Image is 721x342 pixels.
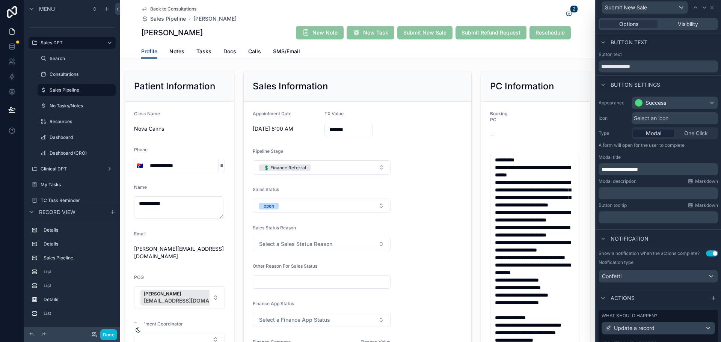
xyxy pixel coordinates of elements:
label: Search [50,56,114,62]
button: Update a record [602,322,715,334]
label: Details [44,241,113,247]
a: Docs [223,45,236,60]
a: Calls [248,45,261,60]
h1: [PERSON_NAME] [141,27,203,38]
button: 2 [564,10,574,19]
label: Consultations [50,71,114,77]
label: My Tasks [41,182,114,188]
span: Sales Pipeline [150,15,186,23]
a: Tasks [196,45,211,60]
span: Button text [611,39,647,46]
span: Actions [611,294,635,302]
a: Clinical DPT [29,163,116,175]
span: Markdown [695,202,718,208]
a: Profile [141,45,157,59]
span: Submit New Sale [605,4,647,11]
div: Show a notification when the actions complete? [599,250,700,256]
label: Sales Pipeline [44,255,113,261]
a: Markdown [688,178,718,184]
span: Back to Consultations [150,6,196,12]
label: Sales DPT [41,40,101,46]
span: Markdown [695,178,718,184]
a: No Tasks/Notes [38,100,116,112]
span: Profile [141,48,157,55]
a: Dashboard [38,131,116,143]
div: scrollable content [599,187,718,199]
a: Sales DPT [29,37,116,49]
label: Notification type [599,259,634,265]
label: Modal title [599,154,621,160]
span: Tasks [196,48,211,55]
label: Dashboard (CRO) [50,150,114,156]
a: TC Task Reminder [29,194,116,206]
a: Consultations [38,68,116,80]
a: Dashboard (CRO) [38,147,116,159]
span: Docs [223,48,236,55]
label: Appearance [599,100,629,106]
a: Sales Pipeline [38,84,116,96]
p: A form will open for the user to complete [599,142,718,151]
a: Back to Consultations [141,6,196,12]
button: Done [100,329,117,340]
label: Details [44,227,113,233]
label: Modal description [599,178,637,184]
span: Visibility [678,20,698,28]
span: Notes [169,48,184,55]
label: Dashboard [50,134,114,140]
label: No Tasks/Notes [50,103,114,109]
a: Sales Pipeline [141,15,186,23]
div: Success [646,99,666,107]
label: Button text [599,51,622,57]
label: Clinical DPT [41,166,104,172]
span: Confetti [602,273,621,280]
span: Menu [39,5,55,13]
span: Calls [248,48,261,55]
span: Button settings [611,81,660,89]
button: Success [632,96,718,109]
label: Sales Pipeline [50,87,111,93]
a: Notes [169,45,184,60]
span: One Click [684,130,708,137]
button: Submit New Sale [602,1,688,14]
div: scrollable content [24,221,120,327]
div: scrollable content [599,163,718,175]
span: Select an icon [634,115,668,122]
a: SMS/Email [273,45,300,60]
span: Update a record [614,324,655,332]
span: SMS/Email [273,48,300,55]
label: Button tooltip [599,202,627,208]
span: Record view [39,208,75,216]
button: Confetti [599,270,718,283]
span: Options [619,20,638,28]
label: List [44,269,113,275]
label: TC Task Reminder [41,197,114,203]
label: Type [599,130,629,136]
span: Notification [611,235,649,243]
a: [PERSON_NAME] [193,15,237,23]
a: My Tasks [29,179,116,191]
span: Modal [646,130,661,137]
label: Details [44,297,113,303]
label: What should happen? [602,313,657,319]
label: Icon [599,115,629,121]
span: 2 [570,5,578,13]
label: List [44,283,113,289]
div: scrollable content [599,211,718,223]
label: Resources [50,119,114,125]
label: List [44,310,113,316]
a: Markdown [688,202,718,208]
a: Resources [38,116,116,128]
a: Search [38,53,116,65]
